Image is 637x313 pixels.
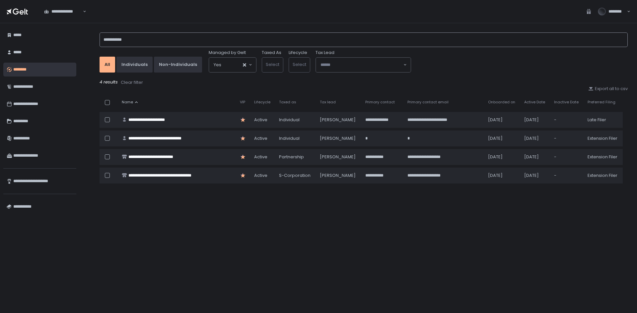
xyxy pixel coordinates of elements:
div: 4 results [100,79,628,86]
span: Primary contact email [407,100,449,105]
button: Clear filter [120,79,143,86]
span: Tax lead [320,100,336,105]
div: S-Corporation [279,173,312,179]
label: Lifecycle [289,50,307,56]
div: Extension Filer [588,173,619,179]
button: Export all to csv [588,86,628,92]
div: All [105,62,110,68]
span: Active Date [524,100,545,105]
span: Managed by Gelt [209,50,246,56]
span: Select [293,61,306,68]
div: - [554,117,580,123]
div: Non-Individuals [159,62,197,68]
div: [DATE] [488,154,516,160]
div: [DATE] [488,135,516,141]
div: Individuals [121,62,148,68]
div: Extension Filer [588,135,619,141]
span: Preferred Filing [588,100,615,105]
div: [DATE] [524,173,546,179]
span: Name [122,100,133,105]
button: Clear Selected [243,63,246,67]
div: Extension Filer [588,154,619,160]
div: [DATE] [524,154,546,160]
button: Individuals [116,57,153,73]
div: [PERSON_NAME] [320,173,357,179]
span: VIP [240,100,245,105]
button: All [100,57,115,73]
div: [DATE] [524,135,546,141]
div: Search for option [40,5,86,19]
div: [PERSON_NAME] [320,154,357,160]
div: [DATE] [488,173,516,179]
input: Search for option [221,62,242,68]
div: Clear filter [121,79,143,85]
div: [DATE] [488,117,516,123]
span: Yes [214,62,221,68]
span: Tax Lead [316,50,334,56]
div: Late Filer [588,117,619,123]
div: Individual [279,135,312,141]
span: Onboarded on [488,100,515,105]
div: Search for option [209,58,256,72]
div: Individual [279,117,312,123]
input: Search for option [320,62,403,68]
div: Partnership [279,154,312,160]
div: [DATE] [524,117,546,123]
div: - [554,173,580,179]
label: Taxed As [262,50,281,56]
span: active [254,154,267,160]
button: Non-Individuals [154,57,202,73]
span: Select [266,61,279,68]
div: - [554,154,580,160]
div: [PERSON_NAME] [320,135,357,141]
span: active [254,135,267,141]
span: Inactive Date [554,100,579,105]
span: Lifecycle [254,100,270,105]
span: Taxed as [279,100,296,105]
div: [PERSON_NAME] [320,117,357,123]
span: Primary contact [365,100,395,105]
span: active [254,173,267,179]
div: Search for option [316,58,411,72]
span: active [254,117,267,123]
div: - [554,135,580,141]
